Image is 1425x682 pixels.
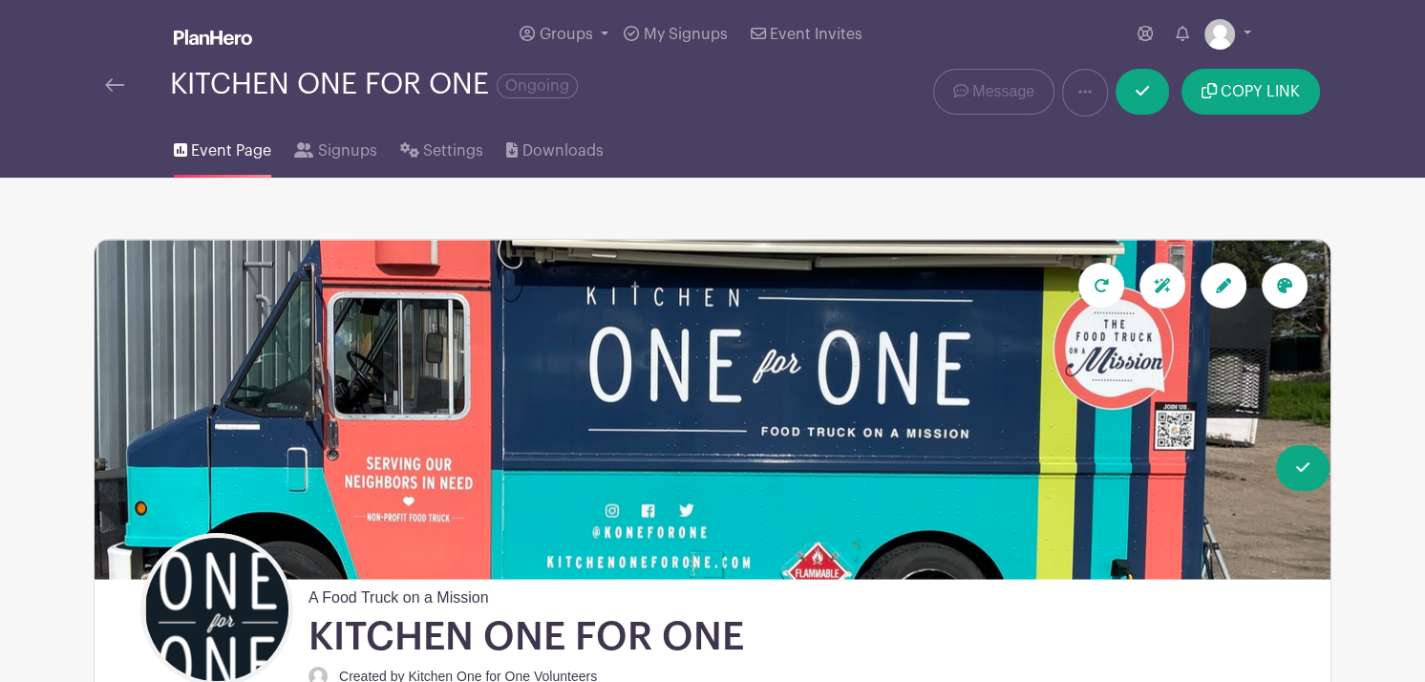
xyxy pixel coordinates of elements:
[1221,84,1300,99] span: COPY LINK
[506,117,603,178] a: Downloads
[540,27,593,42] span: Groups
[174,117,271,178] a: Event Page
[191,139,271,162] span: Event Page
[318,139,377,162] span: Signups
[933,69,1054,115] a: Message
[644,27,728,42] span: My Signups
[400,117,483,178] a: Settings
[308,613,744,661] h1: KITCHEN ONE FOR ONE
[170,69,578,100] div: KITCHEN ONE FOR ONE
[145,538,288,681] img: Black%20Verticle%20KO4O%202.png
[174,30,252,45] img: logo_white-6c42ec7e38ccf1d336a20a19083b03d10ae64f83f12c07503d8b9e83406b4c7d.svg
[1204,19,1235,50] img: default-ce2991bfa6775e67f084385cd625a349d9dcbb7a52a09fb2fda1e96e2d18dcdb.png
[497,74,578,98] span: Ongoing
[972,80,1034,103] span: Message
[308,579,489,609] span: A Food Truck on a Mission
[294,117,376,178] a: Signups
[105,78,124,92] img: back-arrow-29a5d9b10d5bd6ae65dc969a981735edf675c4d7a1fe02e03b50dbd4ba3cdb55.svg
[423,139,483,162] span: Settings
[770,27,862,42] span: Event Invites
[522,139,604,162] span: Downloads
[95,240,1330,579] img: IMG_9124.jpeg
[1181,69,1320,115] button: COPY LINK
